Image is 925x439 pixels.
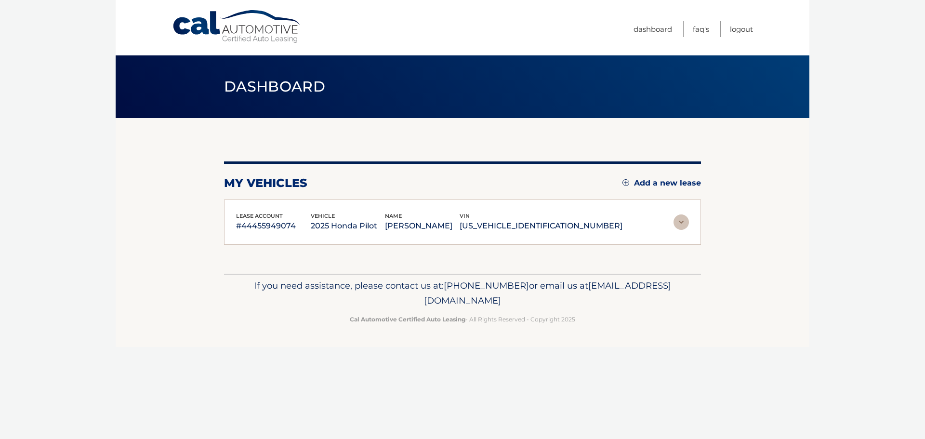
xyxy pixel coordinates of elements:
a: Logout [730,21,753,37]
p: [PERSON_NAME] [385,219,460,233]
p: If you need assistance, please contact us at: or email us at [230,278,695,309]
a: FAQ's [693,21,709,37]
span: [PHONE_NUMBER] [444,280,529,291]
span: vehicle [311,213,335,219]
p: [US_VEHICLE_IDENTIFICATION_NUMBER] [460,219,622,233]
img: add.svg [622,179,629,186]
span: vin [460,213,470,219]
span: name [385,213,402,219]
a: Dashboard [634,21,672,37]
a: Cal Automotive [172,10,302,44]
p: 2025 Honda Pilot [311,219,385,233]
p: #44455949074 [236,219,311,233]
h2: my vehicles [224,176,307,190]
span: Dashboard [224,78,325,95]
img: accordion-rest.svg [674,214,689,230]
strong: Cal Automotive Certified Auto Leasing [350,316,465,323]
p: - All Rights Reserved - Copyright 2025 [230,314,695,324]
span: lease account [236,213,283,219]
a: Add a new lease [622,178,701,188]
